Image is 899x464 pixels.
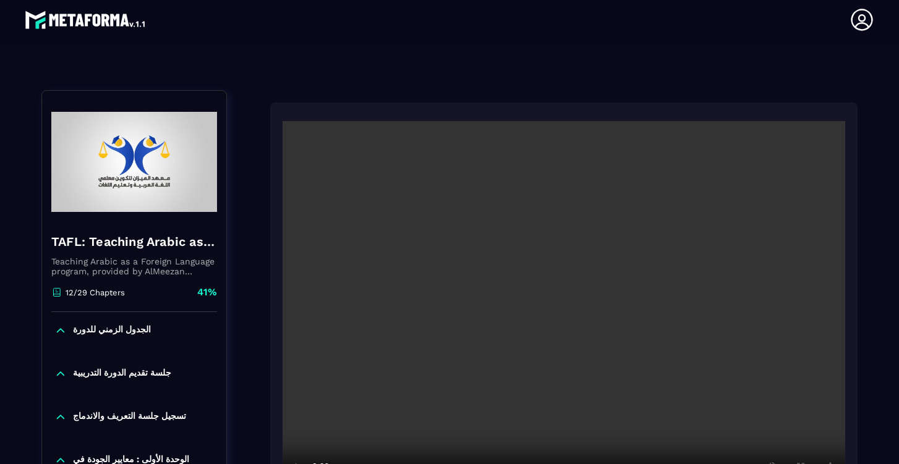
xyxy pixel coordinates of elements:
p: Teaching Arabic as a Foreign Language program, provided by AlMeezan Academy in the [GEOGRAPHIC_DATA] [51,256,217,276]
p: 41% [197,285,217,299]
img: logo [25,7,147,32]
p: جلسة تقديم الدورة التدريبية [73,368,171,380]
p: الجدول الزمني للدورة [73,324,151,337]
p: 12/29 Chapters [66,288,125,297]
h4: TAFL: Teaching Arabic as a Foreign Language program - June [51,233,217,250]
p: تسجيل جلسة التعريف والاندماج [73,411,186,423]
img: banner [51,100,217,224]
